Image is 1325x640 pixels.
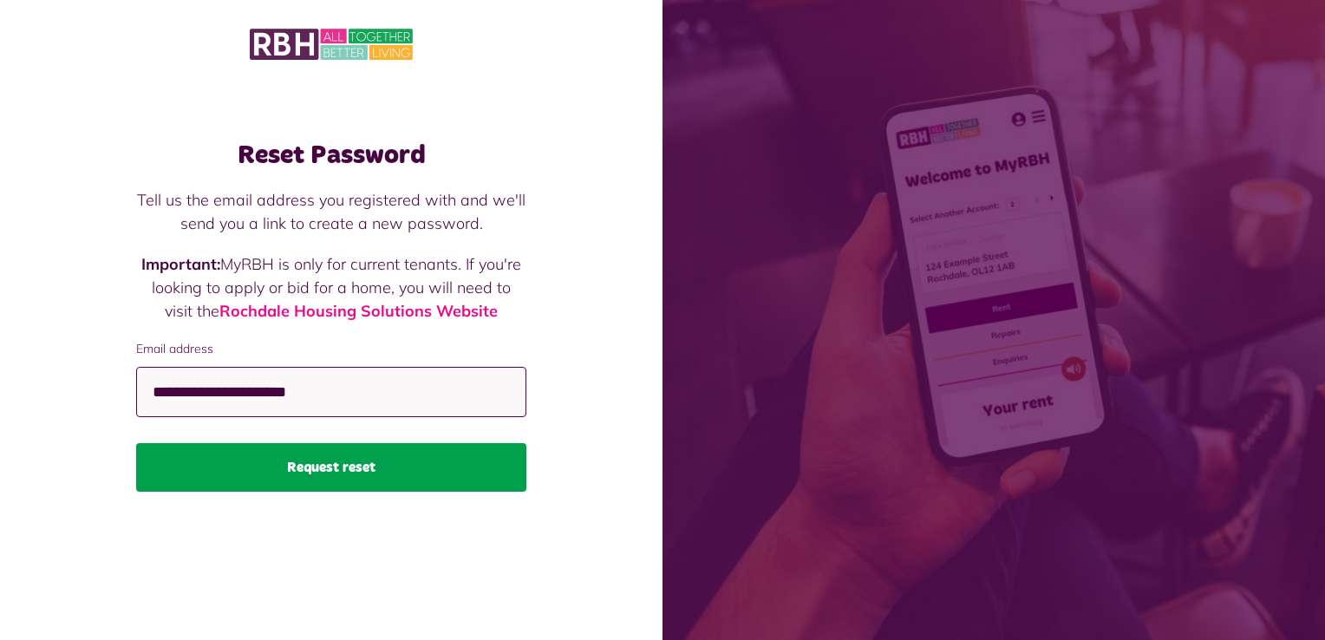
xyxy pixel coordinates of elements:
button: Request reset [136,443,526,492]
strong: Important: [141,254,220,274]
h1: Reset Password [136,140,526,171]
img: MyRBH [250,26,413,62]
p: MyRBH is only for current tenants. If you're looking to apply or bid for a home, you will need to... [136,252,526,323]
a: Rochdale Housing Solutions Website [219,301,498,321]
p: Tell us the email address you registered with and we'll send you a link to create a new password. [136,188,526,235]
label: Email address [136,340,526,358]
